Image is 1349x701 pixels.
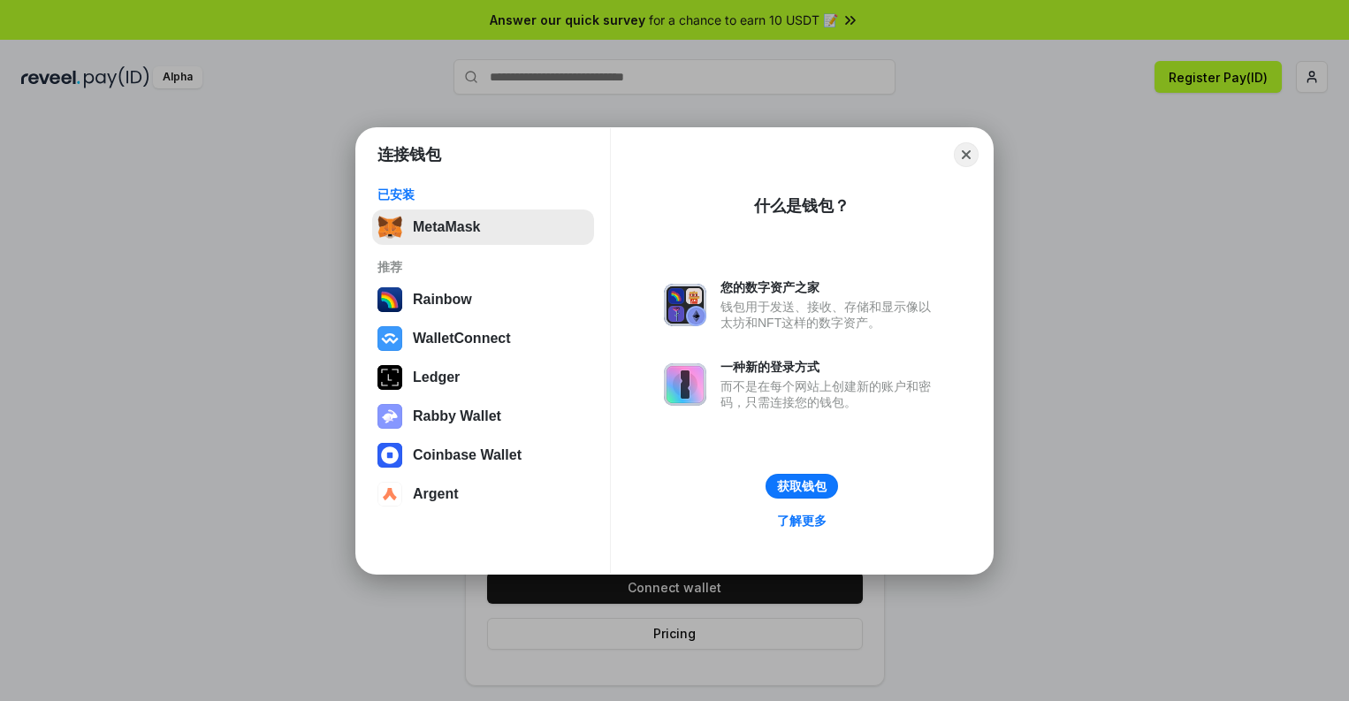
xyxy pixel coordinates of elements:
div: Argent [413,486,459,502]
a: 了解更多 [766,509,837,532]
div: Rainbow [413,292,472,308]
button: Close [954,142,979,167]
img: svg+xml,%3Csvg%20width%3D%2228%22%20height%3D%2228%22%20viewBox%3D%220%200%2028%2028%22%20fill%3D... [377,482,402,507]
div: 钱包用于发送、接收、存储和显示像以太坊和NFT这样的数字资产。 [720,299,940,331]
img: svg+xml,%3Csvg%20xmlns%3D%22http%3A%2F%2Fwww.w3.org%2F2000%2Fsvg%22%20fill%3D%22none%22%20viewBox... [377,404,402,429]
div: MetaMask [413,219,480,235]
div: 什么是钱包？ [754,195,850,217]
div: 了解更多 [777,513,827,529]
button: Rainbow [372,282,594,317]
div: Rabby Wallet [413,408,501,424]
button: Ledger [372,360,594,395]
div: 获取钱包 [777,478,827,494]
img: svg+xml,%3Csvg%20xmlns%3D%22http%3A%2F%2Fwww.w3.org%2F2000%2Fsvg%22%20fill%3D%22none%22%20viewBox... [664,284,706,326]
img: svg+xml,%3Csvg%20xmlns%3D%22http%3A%2F%2Fwww.w3.org%2F2000%2Fsvg%22%20width%3D%2228%22%20height%3... [377,365,402,390]
div: WalletConnect [413,331,511,347]
img: svg+xml,%3Csvg%20xmlns%3D%22http%3A%2F%2Fwww.w3.org%2F2000%2Fsvg%22%20fill%3D%22none%22%20viewBox... [664,363,706,406]
img: svg+xml,%3Csvg%20width%3D%2228%22%20height%3D%2228%22%20viewBox%3D%220%200%2028%2028%22%20fill%3D... [377,443,402,468]
button: MetaMask [372,210,594,245]
img: svg+xml,%3Csvg%20width%3D%22120%22%20height%3D%22120%22%20viewBox%3D%220%200%20120%20120%22%20fil... [377,287,402,312]
div: Coinbase Wallet [413,447,522,463]
button: Argent [372,476,594,512]
button: Rabby Wallet [372,399,594,434]
div: 您的数字资产之家 [720,279,940,295]
div: 一种新的登录方式 [720,359,940,375]
img: svg+xml,%3Csvg%20fill%3D%22none%22%20height%3D%2233%22%20viewBox%3D%220%200%2035%2033%22%20width%... [377,215,402,240]
button: WalletConnect [372,321,594,356]
button: 获取钱包 [766,474,838,499]
div: 已安装 [377,187,589,202]
div: Ledger [413,370,460,385]
div: 而不是在每个网站上创建新的账户和密码，只需连接您的钱包。 [720,378,940,410]
button: Coinbase Wallet [372,438,594,473]
div: 推荐 [377,259,589,275]
img: svg+xml,%3Csvg%20width%3D%2228%22%20height%3D%2228%22%20viewBox%3D%220%200%2028%2028%22%20fill%3D... [377,326,402,351]
h1: 连接钱包 [377,144,441,165]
